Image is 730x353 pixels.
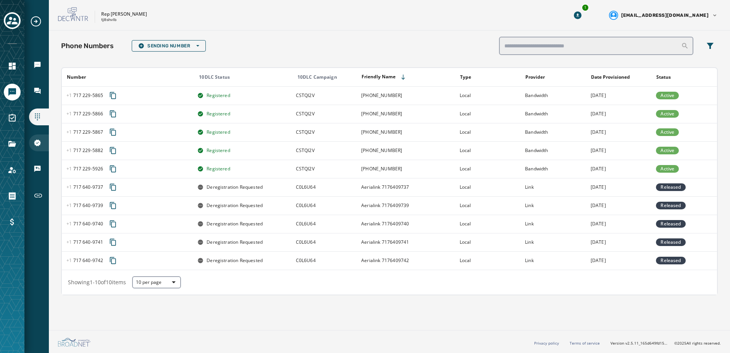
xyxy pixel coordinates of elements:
span: Registered [207,111,230,117]
td: Local [455,215,521,233]
span: Showing 1 - 10 of 10 items [68,279,126,286]
button: Expand sub nav menu [30,15,48,28]
a: Navigate to Sending Numbers [29,108,49,125]
span: Registered [207,92,230,99]
span: Sending Number [138,43,199,49]
span: Registered [207,129,230,135]
span: [EMAIL_ADDRESS][DOMAIN_NAME] [621,12,709,18]
span: Version [610,340,668,346]
span: Deregistration Requested [207,221,263,227]
span: Active [661,129,674,135]
button: Copy phone number to clipboard [106,199,120,212]
span: 717 640 - 9742 [66,257,103,264]
td: Bandwidth [520,160,586,178]
button: Sort by [object Object] [588,71,633,83]
td: Aerialink 7176409737 [357,178,455,196]
td: Bandwidth [520,141,586,160]
td: Aerialink 7176409742 [357,251,455,270]
td: [DATE] [586,105,652,123]
span: Pennsylvania House of Representative Kate Klunk will use this campaign to send information on out... [296,110,315,117]
button: Copy phone number to clipboard [106,180,120,194]
td: Link [520,233,586,251]
td: [DATE] [586,196,652,215]
span: Active [661,147,674,154]
span: State Representative Kate Klunk will use this campaign to send information on outreach events, ro... [296,202,316,209]
a: Navigate to Orders [4,188,21,204]
button: Sending Number [132,40,206,52]
span: Released [661,184,681,190]
td: Local [455,86,521,105]
td: Local [455,105,521,123]
span: © 2025 All rights reserved. [674,340,721,346]
a: Navigate to Inbox [29,83,49,99]
span: +1 [66,110,73,117]
button: Copy phone number to clipboard [106,125,120,139]
td: Local [455,196,521,215]
span: +1 [66,184,73,190]
span: Deregistration Requested [207,239,263,245]
button: 10 per page [132,276,181,288]
button: Filters menu [703,38,718,53]
td: Aerialink 7176409741 [357,233,455,251]
td: Link [520,215,586,233]
span: Pennsylvania House of Representative Kate Klunk will use this campaign to send information on out... [296,92,315,99]
button: Copy phone number to clipboard [106,235,120,249]
span: v2.5.11_165d649fd1592c218755210ebffa1e5a55c3084e [625,340,668,346]
h2: Phone Numbers [61,40,114,51]
td: Local [455,178,521,196]
a: Navigate to Broadcasts [29,57,49,73]
span: Active [661,111,674,117]
span: Pennsylvania House of Representative Kate Klunk will use this campaign to send information on out... [296,165,315,172]
button: Copy phone number to clipboard [106,217,120,231]
span: 717 229 - 5865 [66,92,103,99]
td: Local [455,233,521,251]
span: Released [661,257,681,264]
div: 10DLC Status [199,74,291,80]
span: Released [661,239,681,245]
td: Bandwidth [520,123,586,141]
span: 717 229 - 5867 [66,129,103,135]
span: Released [661,221,681,227]
p: tj8shvlb [101,17,116,23]
div: 1 [581,4,589,11]
td: [PHONE_NUMBER] [357,141,455,160]
td: Aerialink 7176409740 [357,215,455,233]
span: 717 229 - 5882 [66,147,103,154]
span: 717 640 - 9740 [66,221,103,227]
button: Sort by [object Object] [522,71,548,83]
span: 717 229 - 5866 [66,111,103,117]
span: State Representative Kate Klunk will use this campaign to send information on outreach events, ro... [296,239,316,245]
span: State Representative Kate Klunk will use this campaign to send information on outreach events, ro... [296,220,316,227]
button: Download Menu [571,8,585,22]
button: Toggle account select drawer [4,12,21,29]
td: [DATE] [586,215,652,233]
a: Terms of service [570,340,600,346]
span: Pennsylvania House of Representative Kate Klunk will use this campaign to send information on out... [296,147,315,154]
span: 10 per page [136,279,177,285]
button: Copy phone number to clipboard [106,144,120,157]
a: Navigate to Surveys [4,110,21,126]
span: Released [661,202,681,209]
button: Copy phone number to clipboard [106,89,120,102]
a: Navigate to Keywords & Responders [29,160,49,177]
button: Copy phone number to clipboard [106,107,120,121]
span: 717 229 - 5926 [66,166,103,172]
span: Active [661,166,674,172]
td: Local [455,160,521,178]
span: +1 [66,165,73,172]
td: [DATE] [586,251,652,270]
span: +1 [66,239,73,245]
span: Registered [207,166,230,172]
span: Pennsylvania House of Representative Kate Klunk will use this campaign to send information on out... [296,129,315,135]
span: Deregistration Requested [207,184,263,190]
p: Rep [PERSON_NAME] [101,11,147,17]
span: +1 [66,147,73,154]
span: 717 640 - 9741 [66,239,103,245]
td: [DATE] [586,160,652,178]
span: +1 [66,129,73,135]
td: [DATE] [586,178,652,196]
td: Link [520,251,586,270]
button: User settings [606,8,721,23]
a: Navigate to 10DLC Registration [29,134,49,151]
span: Deregistration Requested [207,202,263,209]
